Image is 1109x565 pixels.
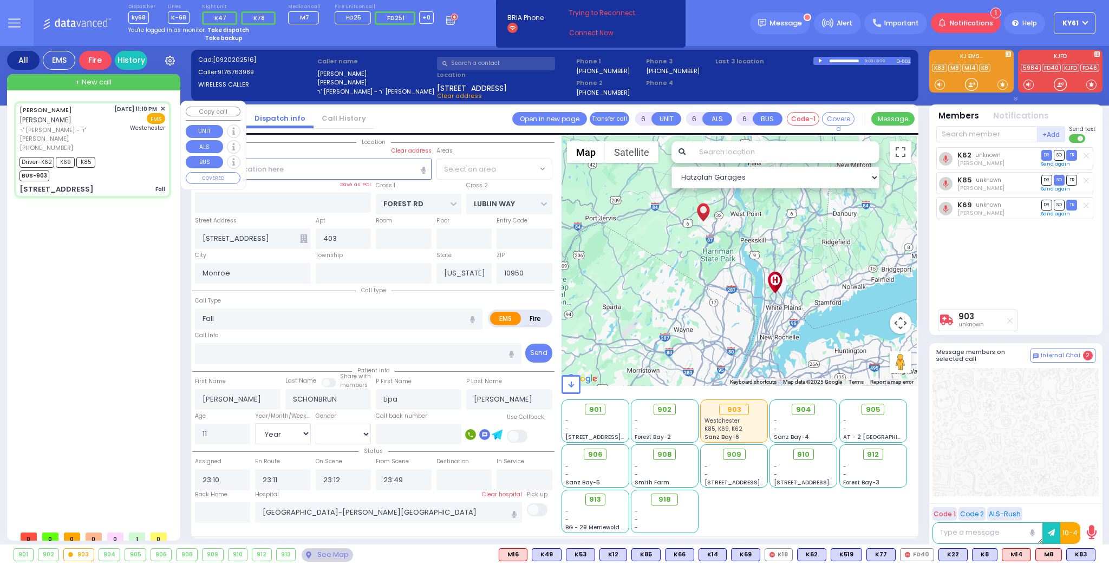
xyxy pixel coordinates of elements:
[525,344,552,363] button: Send
[774,425,777,433] span: -
[79,51,112,70] div: Fire
[704,462,708,470] span: -
[255,412,311,421] div: Year/Month/Week/Day
[1002,548,1031,561] div: ALS
[213,55,256,64] span: [0920202516]
[843,462,846,470] span: -
[589,494,601,505] span: 913
[843,433,923,441] span: AT - 2 [GEOGRAPHIC_DATA]
[797,548,826,561] div: K62
[437,91,482,100] span: Clear address
[565,470,569,478] span: -
[340,181,371,188] label: Save as POI
[300,13,309,22] span: M7
[64,533,80,541] span: 0
[565,507,569,515] span: -
[605,141,658,163] button: Show satellite imagery
[704,470,708,478] span: -
[651,112,681,126] button: UNIT
[972,548,997,561] div: BLS
[635,523,694,531] div: -
[19,106,72,114] a: [PERSON_NAME]
[576,57,642,66] span: Phone 1
[186,107,240,117] button: Copy call
[692,141,879,163] input: Search location
[979,64,990,72] a: K8
[198,55,314,64] label: Cad:
[203,549,223,561] div: 909
[948,64,961,72] a: M8
[229,549,247,561] div: 910
[975,151,1001,159] span: unknown
[566,548,595,561] div: BLS
[358,447,388,455] span: Status
[987,507,1022,521] button: ALS-Rush
[699,548,727,561] div: BLS
[1041,200,1052,210] span: DR
[317,78,433,87] label: [PERSON_NAME]
[1083,351,1093,360] span: 2
[255,502,522,523] input: Search hospital
[114,105,157,113] span: [DATE] 11:10 PM
[202,4,279,10] label: Night unit
[565,462,569,470] span: -
[314,113,374,123] a: Call History
[1066,548,1095,561] div: K83
[186,172,240,184] button: COVERED
[590,112,629,126] button: Transfer call
[1030,349,1095,363] button: Internal Chat 2
[43,16,115,30] img: Logo
[837,18,852,28] span: Alert
[335,4,434,10] label: Fire units on call
[64,549,94,561] div: 903
[1002,548,1031,561] div: M14
[466,377,502,386] label: P Last Name
[936,126,1038,142] input: Search member
[565,523,626,531] span: BG - 29 Merriewold S.
[774,478,876,487] span: [STREET_ADDRESS][PERSON_NAME]
[665,548,694,561] div: BLS
[317,69,433,78] label: [PERSON_NAME]
[482,490,522,499] label: Clear hospital
[774,462,777,470] span: -
[38,549,59,561] div: 902
[195,457,221,466] label: Assigned
[317,87,433,96] label: ר' [PERSON_NAME] - ר' [PERSON_NAME]
[75,77,112,88] span: + New call
[631,548,661,561] div: K85
[765,548,793,561] div: K18
[499,548,527,561] div: M16
[128,11,149,24] span: ky68
[356,138,391,146] span: Location
[957,209,1004,217] span: Yoel Mayer Goldberger
[1066,200,1077,210] span: TR
[769,18,802,29] span: Message
[766,272,785,293] div: Westchester Medical Center-Woods Road
[195,297,221,305] label: Call Type
[387,14,405,22] span: FD251
[436,251,452,260] label: State
[890,312,911,334] button: Map camera controls
[831,548,862,561] div: K519
[42,533,58,541] span: 0
[976,201,1001,209] span: unknown
[1041,161,1070,167] a: Send again
[1066,548,1095,561] div: BLS
[957,184,1004,192] span: Moshe Landau
[715,57,813,66] label: Last 3 location
[1062,18,1079,28] span: KY61
[566,548,595,561] div: K53
[288,4,322,10] label: Medic on call
[437,83,507,91] span: [STREET_ADDRESS]
[316,457,342,466] label: On Scene
[1069,133,1086,144] label: Turn off text
[657,404,671,415] span: 902
[843,470,846,478] span: -
[957,201,972,209] a: K69
[704,417,740,425] span: Westchester
[774,417,777,425] span: -
[507,413,544,422] label: Use Callback
[19,157,54,168] span: Driver-K62
[252,549,271,561] div: 912
[843,417,846,425] span: -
